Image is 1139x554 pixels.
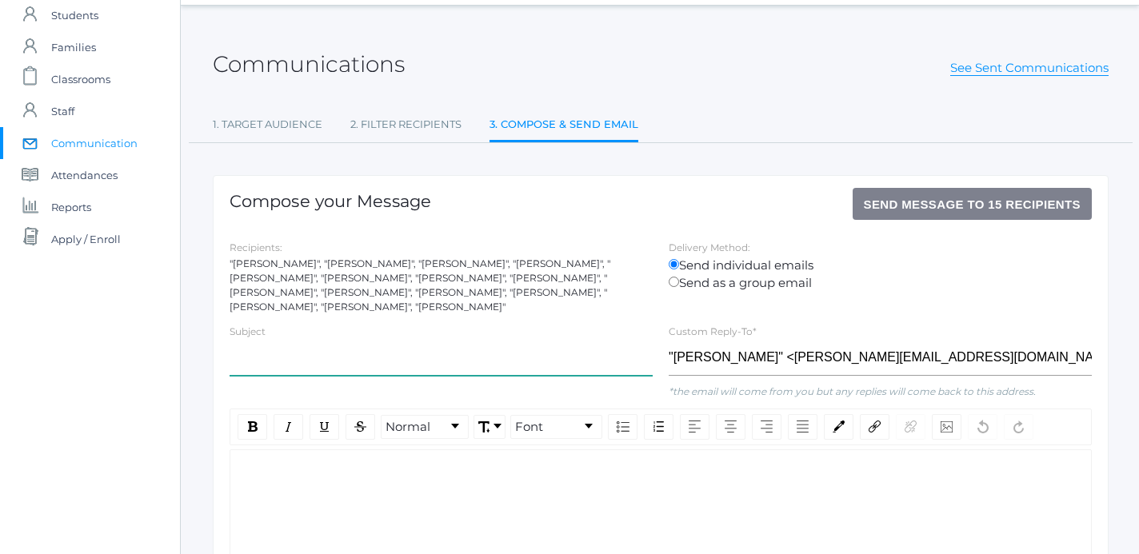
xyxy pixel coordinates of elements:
[51,127,138,159] span: Communication
[857,414,929,440] div: rdw-link-control
[669,340,1092,376] input: "Full Name" <email@email.com>
[1004,414,1033,440] div: Redo
[274,414,303,440] div: Italic
[608,414,637,440] div: Unordered
[51,159,118,191] span: Attendances
[644,414,673,440] div: Ordered
[965,414,1037,440] div: rdw-history-control
[238,414,267,440] div: Bold
[950,60,1109,76] a: See Sent Communications
[864,197,1081,211] span: Send Message to 15 recipients
[386,418,430,436] span: Normal
[508,414,605,440] div: rdw-font-family-control
[896,414,925,440] div: Unlink
[51,63,110,95] span: Classrooms
[510,415,602,439] div: rdw-dropdown
[51,191,91,223] span: Reports
[511,416,601,438] a: Font
[243,466,1079,484] div: rdw-editor
[230,257,653,314] div: "[PERSON_NAME]", "[PERSON_NAME]", "[PERSON_NAME]", "[PERSON_NAME]", "[PERSON_NAME]", "[PERSON_NAM...
[860,414,889,440] div: Link
[932,414,961,440] div: Image
[669,325,757,337] label: Custom Reply-To*
[230,192,431,210] h1: Compose your Message
[677,414,821,440] div: rdw-textalign-control
[213,109,322,141] a: 1. Target Audience
[474,415,506,439] div: rdw-dropdown
[680,414,709,440] div: Left
[821,414,857,440] div: rdw-color-picker
[346,414,375,440] div: Strikethrough
[716,414,745,440] div: Center
[752,414,781,440] div: Right
[669,385,1036,397] em: *the email will come from you but any replies will come back to this address.
[788,414,817,440] div: Justify
[350,109,462,141] a: 2. Filter Recipients
[474,416,505,438] a: Font Size
[378,414,471,440] div: rdw-block-control
[234,414,378,440] div: rdw-inline-control
[51,95,74,127] span: Staff
[230,409,1092,445] div: rdw-toolbar
[669,241,750,253] label: Delivery Method:
[605,414,677,440] div: rdw-list-control
[669,277,679,287] input: Send as a group email
[515,418,543,436] span: Font
[381,415,469,439] div: rdw-dropdown
[968,414,997,440] div: Undo
[230,325,266,337] label: Subject
[669,259,679,269] input: Send individual emails
[51,223,121,255] span: Apply / Enroll
[490,109,638,143] a: 3. Compose & Send Email
[853,188,1093,220] button: Send Message to 15 recipients
[51,31,96,63] span: Families
[382,416,468,438] a: Block Type
[310,414,339,440] div: Underline
[230,241,282,253] label: Recipients:
[669,257,1092,275] label: Send individual emails
[213,52,405,77] h2: Communications
[929,414,965,440] div: rdw-image-control
[471,414,508,440] div: rdw-font-size-control
[669,274,1092,293] label: Send as a group email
